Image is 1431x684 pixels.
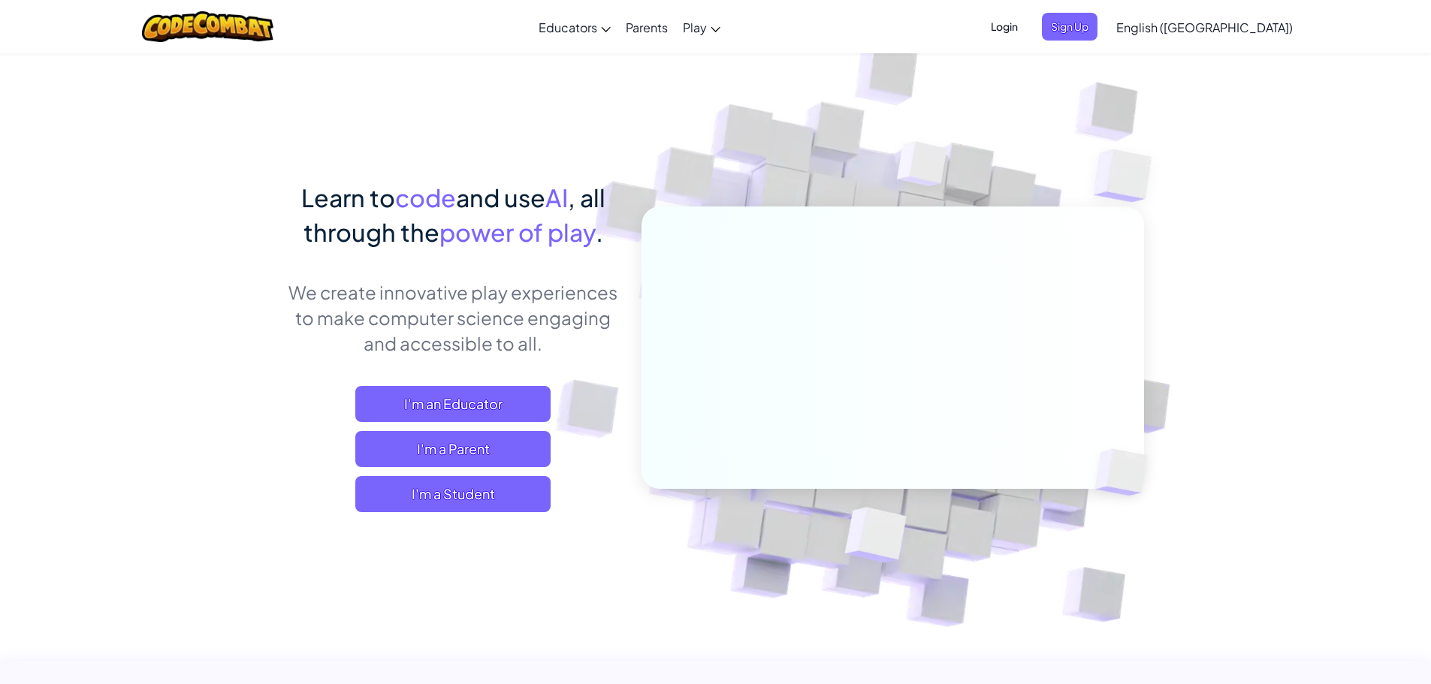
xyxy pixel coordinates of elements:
[355,476,551,512] button: I'm a Student
[539,20,597,35] span: Educators
[1109,7,1300,47] a: English ([GEOGRAPHIC_DATA])
[982,13,1027,41] button: Login
[301,182,395,212] span: Learn to
[1116,20,1293,35] span: English ([GEOGRAPHIC_DATA])
[675,7,728,47] a: Play
[355,386,551,422] a: I'm an Educator
[439,217,596,247] span: power of play
[808,475,942,600] img: Overlap cubes
[531,7,618,47] a: Educators
[355,431,551,467] a: I'm a Parent
[288,279,619,356] p: We create innovative play experiences to make computer science engaging and accessible to all.
[618,7,675,47] a: Parents
[596,217,603,247] span: .
[1042,13,1097,41] button: Sign Up
[142,11,273,42] img: CodeCombat logo
[456,182,545,212] span: and use
[1070,417,1182,527] img: Overlap cubes
[395,182,456,212] span: code
[545,182,568,212] span: AI
[683,20,707,35] span: Play
[868,112,977,224] img: Overlap cubes
[1064,113,1194,240] img: Overlap cubes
